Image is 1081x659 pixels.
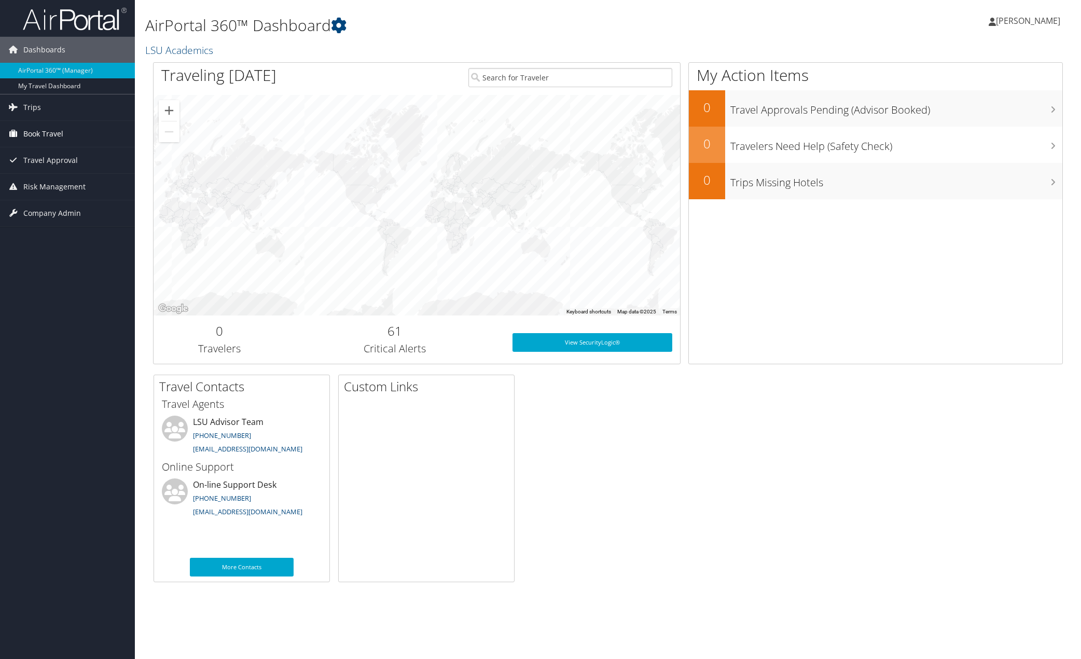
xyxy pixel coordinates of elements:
h3: Travelers Need Help (Safety Check) [730,134,1062,154]
h2: 0 [689,171,725,189]
a: LSU Academics [145,43,216,57]
a: Terms (opens in new tab) [662,309,677,314]
a: [PHONE_NUMBER] [193,493,251,503]
h2: 0 [161,322,278,340]
h3: Online Support [162,460,322,474]
span: Map data ©2025 [617,309,656,314]
h2: 0 [689,99,725,116]
span: Book Travel [23,121,63,147]
span: Risk Management [23,174,86,200]
a: 0Trips Missing Hotels [689,163,1062,199]
h2: 0 [689,135,725,153]
span: Dashboards [23,37,65,63]
button: Zoom out [159,121,179,142]
span: [PERSON_NAME] [996,15,1060,26]
li: LSU Advisor Team [157,416,327,458]
h3: Travel Agents [162,397,322,411]
span: Trips [23,94,41,120]
h1: AirPortal 360™ Dashboard [145,15,762,36]
img: airportal-logo.png [23,7,127,31]
a: [PHONE_NUMBER] [193,431,251,440]
h3: Travel Approvals Pending (Advisor Booked) [730,98,1062,117]
h3: Critical Alerts [293,341,497,356]
h3: Trips Missing Hotels [730,170,1062,190]
img: Google [156,302,190,315]
button: Keyboard shortcuts [566,308,611,315]
h1: My Action Items [689,64,1062,86]
h2: Custom Links [344,378,514,395]
li: On-line Support Desk [157,478,327,521]
a: Open this area in Google Maps (opens a new window) [156,302,190,315]
a: [EMAIL_ADDRESS][DOMAIN_NAME] [193,444,302,454]
button: Zoom in [159,100,179,121]
a: 0Travelers Need Help (Safety Check) [689,127,1062,163]
h2: Travel Contacts [159,378,329,395]
h2: 61 [293,322,497,340]
span: Travel Approval [23,147,78,173]
h3: Travelers [161,341,278,356]
a: [PERSON_NAME] [989,5,1071,36]
h1: Traveling [DATE] [161,64,276,86]
input: Search for Traveler [468,68,672,87]
a: View SecurityLogic® [512,333,672,352]
a: More Contacts [190,558,294,576]
a: 0Travel Approvals Pending (Advisor Booked) [689,90,1062,127]
span: Company Admin [23,200,81,226]
a: [EMAIL_ADDRESS][DOMAIN_NAME] [193,507,302,516]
